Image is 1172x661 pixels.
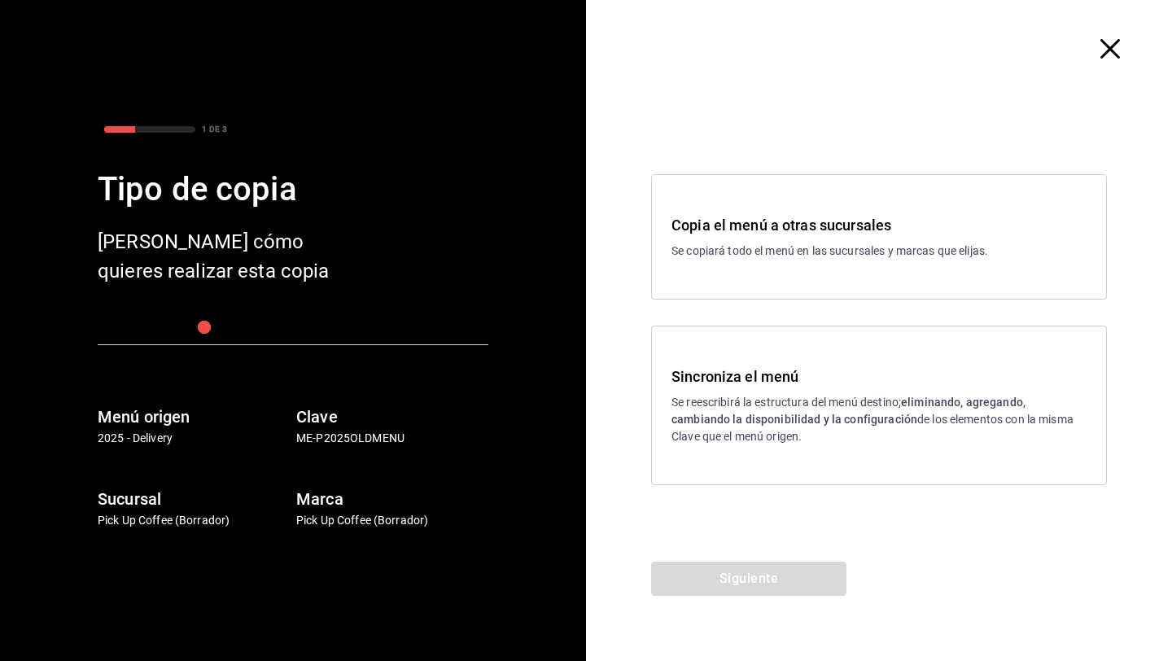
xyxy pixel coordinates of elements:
[173,94,186,107] img: tab_keywords_by_traffic_grey.svg
[671,243,1087,260] p: Se copiará todo el menú en las sucursales y marcas que elijas.
[671,366,1087,387] h3: Sincroniza el menú
[98,430,290,447] p: 2025 - Delivery
[85,96,125,107] div: Dominio
[68,94,81,107] img: tab_domain_overview_orange.svg
[98,512,290,529] p: Pick Up Coffee (Borrador)
[296,512,488,529] p: Pick Up Coffee (Borrador)
[296,486,488,512] h6: Marca
[26,26,39,39] img: logo_orange.svg
[296,430,488,447] p: ME-P2025OLDMENU
[42,42,182,55] div: Dominio: [DOMAIN_NAME]
[98,404,290,430] h6: Menú origen
[26,42,39,55] img: website_grey.svg
[98,486,290,512] h6: Sucursal
[202,123,227,135] div: 1 DE 3
[46,26,80,39] div: v 4.0.25
[296,404,488,430] h6: Clave
[671,394,1087,445] p: Se reescribirá la estructura del menú destino; de los elementos con la misma Clave que el menú or...
[191,96,259,107] div: Palabras clave
[98,227,358,286] div: [PERSON_NAME] cómo quieres realizar esta copia
[671,214,1087,236] h3: Copia el menú a otras sucursales
[98,165,488,214] div: Tipo de copia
